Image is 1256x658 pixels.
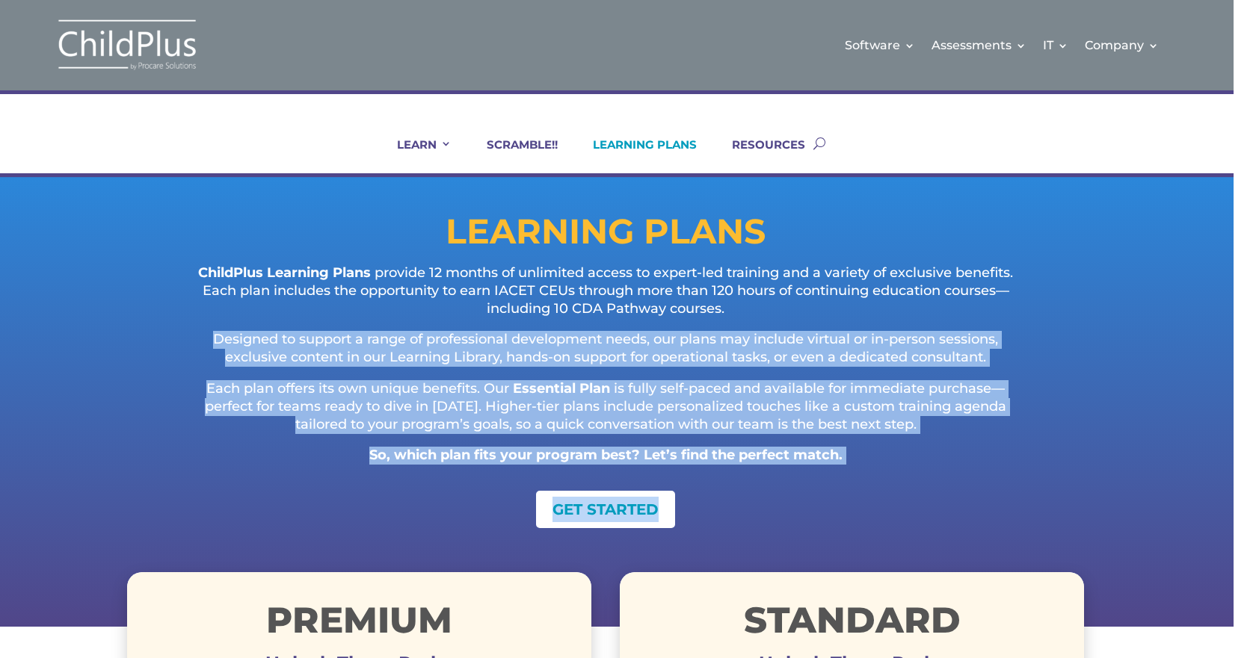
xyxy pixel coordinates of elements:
[513,380,610,397] strong: Essential Plan
[127,214,1084,256] h1: LEARNING PLANS
[713,137,805,173] a: RESOURCES
[198,264,371,281] strong: ChildPlus Learning Plans
[378,137,452,173] a: LEARN
[932,15,1026,75] a: Assessments
[536,491,675,528] a: GET STARTED
[1085,15,1159,75] a: Company
[187,331,1024,380] p: Designed to support a range of professional development needs, our plans may include virtual or i...
[187,380,1024,447] p: Each plan offers its own unique benefits. Our is fully self-paced and available for immediate pur...
[468,137,558,173] a: SCRAMBLE!!
[369,447,843,463] strong: So, which plan fits your program best? Let’s find the perfect match.
[1043,15,1068,75] a: IT
[620,602,1084,645] h1: STANDARD
[187,264,1024,331] p: provide 12 months of unlimited access to expert-led training and a variety of exclusive benefits....
[574,137,697,173] a: LEARNING PLANS
[845,15,915,75] a: Software
[127,602,591,645] h1: Premium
